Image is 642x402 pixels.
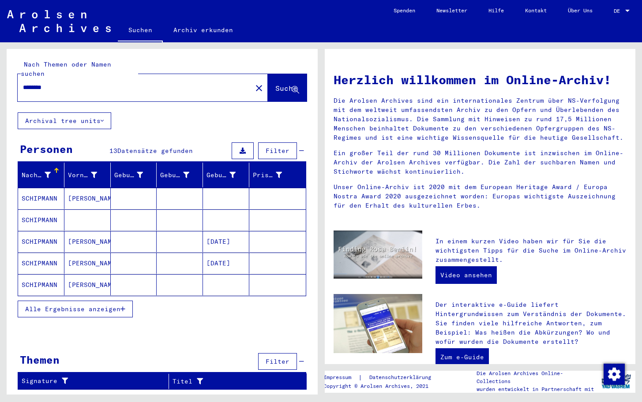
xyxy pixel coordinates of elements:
mat-cell: [PERSON_NAME] [64,274,111,295]
p: Ein großer Teil der rund 30 Millionen Dokumente ist inzwischen im Online-Archiv der Arolsen Archi... [334,149,627,176]
span: 13 [109,147,117,155]
p: Unser Online-Archiv ist 2020 mit dem European Heritage Award / Europa Nostra Award 2020 ausgezeic... [334,182,627,210]
div: Geburtsdatum [206,171,236,180]
div: Themen [20,352,60,368]
h1: Herzlich willkommen im Online-Archiv! [334,71,627,89]
span: Datensätze gefunden [117,147,193,155]
div: Personen [20,141,73,157]
div: Geburtsname [114,168,157,182]
a: Suchen [118,19,163,42]
div: Geburt‏ [160,168,203,182]
span: Alle Ergebnisse anzeigen [25,305,120,313]
a: Datenschutzerklärung [362,373,442,382]
div: Geburtsdatum [206,168,249,182]
p: Copyright © Arolsen Archives, 2021 [323,382,442,390]
mat-cell: SCHIPMANN [18,209,64,231]
img: video.jpg [334,231,422,279]
mat-cell: [DATE] [203,253,249,274]
a: Impressum [323,373,358,382]
div: Vorname [68,168,110,182]
div: Nachname [22,168,64,182]
a: Archiv erkunden [163,19,244,41]
p: In einem kurzen Video haben wir für Sie die wichtigsten Tipps für die Suche im Online-Archiv zusa... [436,237,627,264]
mat-cell: SCHIPMANN [18,188,64,209]
button: Archival tree units [18,112,111,129]
div: | [323,373,442,382]
img: Arolsen_neg.svg [7,10,111,32]
p: Die Arolsen Archives Online-Collections [477,369,597,385]
p: Die Arolsen Archives sind ein internationales Zentrum über NS-Verfolgung mit dem weltweit umfasse... [334,96,627,142]
span: Suche [275,84,297,93]
mat-cell: SCHIPMANN [18,274,64,295]
button: Filter [258,142,297,159]
img: Zustimmung ändern [604,364,625,385]
button: Filter [258,353,297,370]
p: wurden entwickelt in Partnerschaft mit [477,385,597,393]
mat-icon: close [254,83,264,93]
span: DE [614,8,623,14]
div: Vorname [68,171,97,180]
button: Suche [268,74,307,101]
mat-cell: [PERSON_NAME] [64,253,111,274]
div: Titel [173,377,284,386]
button: Alle Ergebnisse anzeigen [18,301,133,317]
div: Titel [173,374,295,388]
a: Video ansehen [436,266,497,284]
mat-cell: [PERSON_NAME] [64,231,111,252]
div: Nachname [22,171,51,180]
div: Signature [22,374,169,388]
div: Signature [22,376,158,386]
span: Filter [266,147,289,155]
span: Filter [266,357,289,365]
mat-label: Nach Themen oder Namen suchen [21,60,111,78]
mat-cell: SCHIPMANN [18,253,64,274]
img: yv_logo.png [600,370,633,392]
img: eguide.jpg [334,294,422,354]
mat-header-cell: Prisoner # [249,163,306,187]
mat-header-cell: Geburtsname [111,163,157,187]
mat-header-cell: Vorname [64,163,111,187]
div: Prisoner # [253,171,282,180]
a: Zum e-Guide [436,348,489,366]
mat-cell: [DATE] [203,231,249,252]
button: Clear [250,79,268,97]
p: Der interaktive e-Guide liefert Hintergrundwissen zum Verständnis der Dokumente. Sie finden viele... [436,300,627,346]
mat-cell: SCHIPMANN [18,231,64,252]
div: Zustimmung ändern [603,363,624,384]
mat-cell: [PERSON_NAME] [64,188,111,209]
mat-header-cell: Geburtsdatum [203,163,249,187]
div: Geburtsname [114,171,143,180]
div: Geburt‏ [160,171,189,180]
div: Prisoner # [253,168,295,182]
mat-header-cell: Geburt‏ [157,163,203,187]
mat-header-cell: Nachname [18,163,64,187]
